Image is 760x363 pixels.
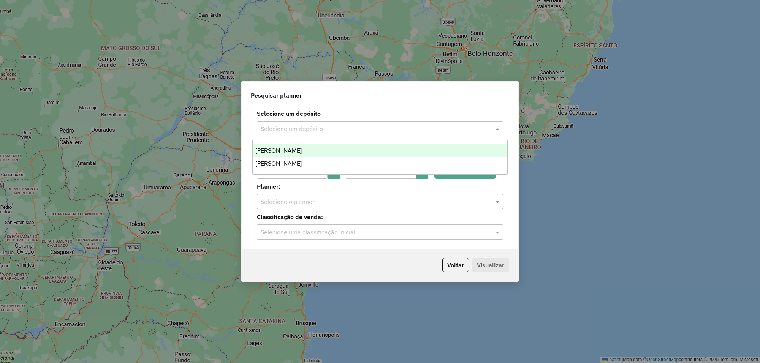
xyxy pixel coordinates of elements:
label: Selecione um depósito [252,109,508,118]
span: [PERSON_NAME] [256,160,302,167]
span: [PERSON_NAME] [256,147,302,154]
ng-dropdown-panel: Options list [252,140,508,175]
label: Classificação de venda: [252,212,508,221]
button: Voltar [442,258,469,272]
span: Pesquisar planner [251,91,302,100]
label: Planner: [252,182,508,191]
